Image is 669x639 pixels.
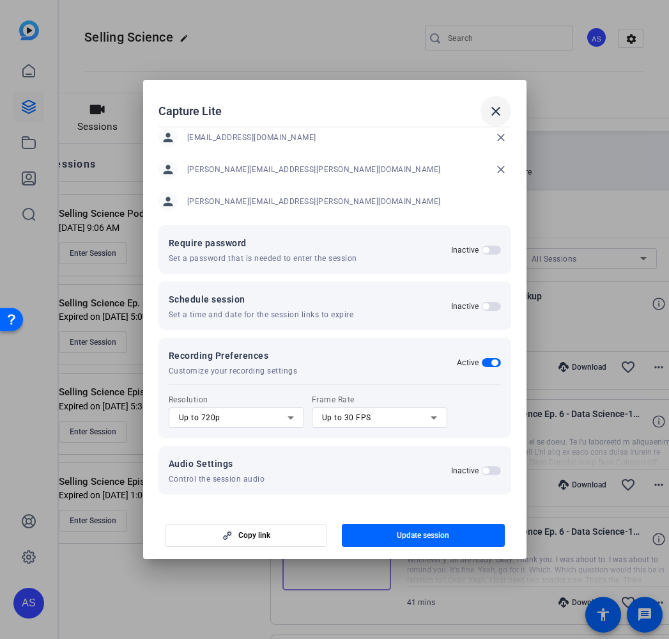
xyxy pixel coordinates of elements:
[165,524,328,547] button: Copy link
[169,366,298,376] span: Customize your recording settings
[187,132,316,143] span: [EMAIL_ADDRESS][DOMAIN_NAME]
[397,530,449,540] span: Update session
[451,466,479,476] h2: Inactive
[158,192,178,211] mat-icon: person
[169,253,357,264] span: Set a password that is needed to enter the session
[451,301,479,312] h2: Inactive
[169,456,265,471] span: Audio Settings
[187,164,441,175] span: [PERSON_NAME][EMAIL_ADDRESS][PERSON_NAME][DOMAIN_NAME]
[187,196,441,207] span: [PERSON_NAME][EMAIL_ADDRESS][PERSON_NAME][DOMAIN_NAME]
[158,96,511,127] div: Capture Lite
[342,524,505,547] button: Update session
[488,104,504,119] mat-icon: close
[312,392,447,407] label: Frame Rate
[169,310,354,320] span: Set a time and date for the session links to expire
[491,159,511,180] mat-icon: close
[169,235,357,251] span: Require password
[158,160,178,179] mat-icon: person
[457,358,479,368] h2: Active
[491,127,511,148] mat-icon: close
[169,392,304,407] label: Resolution
[322,413,371,422] span: Up to 30 FPS
[169,348,298,363] span: Recording Preferences
[169,292,354,307] span: Schedule session
[158,128,178,147] mat-icon: person
[169,474,265,484] span: Control the session audio
[238,530,270,540] span: Copy link
[451,245,479,255] h2: Inactive
[179,413,220,422] span: Up to 720p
